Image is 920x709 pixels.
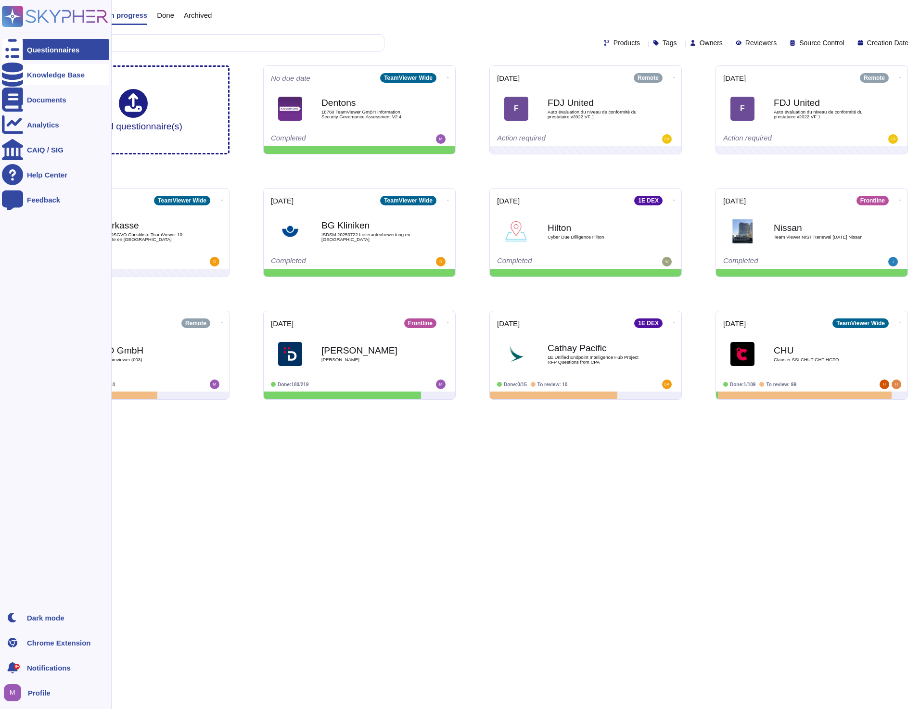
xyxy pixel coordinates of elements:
[856,196,889,205] div: Frontline
[2,39,109,60] a: Questionnaires
[2,682,28,703] button: user
[548,235,644,240] span: Cyber Due Dilligence Hilton
[867,39,908,46] span: Creation Date
[860,73,889,83] div: Remote
[730,342,754,366] img: Logo
[321,346,418,355] b: [PERSON_NAME]
[271,197,294,204] span: [DATE]
[436,257,446,266] img: user
[27,171,67,178] div: Help Center
[27,146,64,153] div: CAIQ / SIG
[181,318,210,328] div: Remote
[774,346,870,355] b: CHU
[2,139,109,160] a: CAIQ / SIG
[723,320,746,327] span: [DATE]
[2,164,109,185] a: Help Center
[774,98,870,107] b: FDJ United
[548,343,644,353] b: Cathay Pacific
[380,73,436,83] div: TeamViewer Wide
[504,382,527,387] span: Done: 0/15
[548,223,644,232] b: Hilton
[880,380,889,389] img: user
[436,134,446,144] img: user
[799,39,844,46] span: Source Control
[28,689,51,696] span: Profile
[210,257,219,266] img: user
[404,318,436,328] div: Frontline
[774,223,870,232] b: Nissan
[2,89,109,110] a: Documents
[888,134,898,144] img: user
[774,235,870,240] span: Team Viewer NIST Renewal [DATE] Nissan
[95,346,192,355] b: SVD GmbH
[892,380,901,389] img: user
[730,382,755,387] span: Done: 1/109
[497,320,520,327] span: [DATE]
[380,196,436,205] div: TeamViewer Wide
[2,189,109,210] a: Feedback
[27,46,79,53] div: Questionnaires
[271,134,389,144] div: Completed
[27,614,64,621] div: Dark mode
[723,257,841,266] div: Completed
[4,684,21,701] img: user
[730,219,754,243] img: Logo
[730,97,754,121] div: F
[2,114,109,135] a: Analytics
[2,632,109,653] a: Chrome Extension
[157,12,174,19] span: Done
[154,196,210,205] div: TeamViewer Wide
[497,75,520,82] span: [DATE]
[184,12,212,19] span: Archived
[663,39,677,46] span: Tags
[662,380,672,389] img: user
[278,342,302,366] img: Logo
[613,39,640,46] span: Products
[271,75,310,82] span: No due date
[832,318,889,328] div: TeamViewer Wide
[436,380,446,389] img: user
[662,134,672,144] img: user
[723,197,746,204] span: [DATE]
[504,97,528,121] div: F
[774,357,870,362] span: Clausier SSI CHUT GHT HGTO
[537,382,568,387] span: To review: 10
[723,75,746,82] span: [DATE]
[271,257,389,266] div: Completed
[634,196,663,205] div: 1E DEX
[497,257,615,266] div: Completed
[95,232,192,241] span: Art. 25 DSGVO Checkliste TeamViewer 10 Corporate en [GEOGRAPHIC_DATA]
[27,71,85,78] div: Knowledge Base
[108,12,147,19] span: In progress
[210,380,219,389] img: user
[321,98,418,107] b: Dentons
[27,196,60,203] div: Feedback
[548,110,644,119] span: Auto évaluation du niveau de conformité du prestataire v2022 VF 1
[278,382,309,387] span: Done: 180/219
[888,257,898,266] img: user
[548,355,644,364] span: 1E Unified Endpoint Intelligence Hub Project RFP Questions from CPA
[321,357,418,362] span: [PERSON_NAME]
[27,96,66,103] div: Documents
[321,110,418,119] span: 18760 TeamViewer GmBH Information Security Governance Assessment V2.4
[766,382,796,387] span: To review: 99
[84,89,182,131] div: Upload questionnaire(s)
[548,98,644,107] b: FDJ United
[634,318,663,328] div: 1E DEX
[38,35,384,51] input: Search by keywords
[745,39,777,46] span: Reviewers
[497,134,615,144] div: Action required
[723,134,841,144] div: Action required
[700,39,723,46] span: Owners
[14,664,20,670] div: 9+
[271,320,294,327] span: [DATE]
[504,219,528,243] img: Logo
[27,664,71,671] span: Notifications
[504,342,528,366] img: Logo
[497,197,520,204] span: [DATE]
[774,110,870,119] span: Auto évaluation du niveau de conformité du prestataire v2022 VF 1
[278,97,302,121] img: Logo
[2,64,109,85] a: Knowledge Base
[27,121,59,128] div: Analytics
[95,221,192,230] b: Sparkasse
